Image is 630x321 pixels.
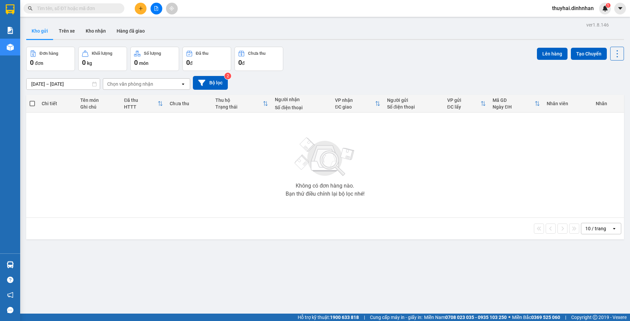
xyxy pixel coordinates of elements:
[82,58,86,67] span: 0
[27,79,100,89] input: Select a date range.
[166,3,178,14] button: aim
[445,315,507,320] strong: 0708 023 035 - 0935 103 250
[364,314,365,321] span: |
[28,6,33,11] span: search
[291,133,359,180] img: svg+xml;base64,PHN2ZyBjbGFzcz0ibGlzdC1wbHVnX19zdmciIHhtbG5zPSJodHRwOi8vd3d3LnczLm9yZy8yMDAwL3N2Zy...
[586,21,609,29] div: ver 1.8.146
[489,95,543,113] th: Toggle SortBy
[80,23,111,39] button: Kho nhận
[92,51,112,56] div: Khối lượng
[387,97,440,103] div: Người gửi
[124,104,158,110] div: HTTT
[180,81,186,87] svg: open
[186,58,190,67] span: 0
[121,95,166,113] th: Toggle SortBy
[447,97,481,103] div: VP gửi
[248,51,265,56] div: Chưa thu
[35,61,43,66] span: đơn
[547,101,589,106] div: Nhân viên
[493,97,534,103] div: Mã GD
[87,61,92,66] span: kg
[607,3,609,8] span: 1
[531,315,560,320] strong: 0369 525 060
[139,61,149,66] span: món
[593,315,597,320] span: copyright
[30,58,34,67] span: 0
[215,104,263,110] div: Trạng thái
[330,315,359,320] strong: 1900 633 818
[7,261,14,268] img: warehouse-icon
[612,226,617,231] svg: open
[224,73,231,79] sup: 2
[335,104,375,110] div: ĐC giao
[286,191,365,197] div: Bạn thử điều chỉnh lại bộ lọc nhé!
[7,44,14,51] img: warehouse-icon
[196,51,208,56] div: Đã thu
[107,81,153,87] div: Chọn văn phòng nhận
[547,4,599,12] span: thuyhai.dinhnhan
[37,5,116,12] input: Tìm tên, số ĐT hoặc mã đơn
[144,51,161,56] div: Số lượng
[7,307,13,313] span: message
[138,6,143,11] span: plus
[298,314,359,321] span: Hỗ trợ kỹ thuật:
[190,61,193,66] span: đ
[537,48,568,60] button: Lên hàng
[134,58,138,67] span: 0
[193,76,228,90] button: Bộ lọc
[512,314,560,321] span: Miền Bắc
[614,3,626,14] button: caret-down
[275,97,328,102] div: Người nhận
[370,314,422,321] span: Cung cấp máy in - giấy in:
[53,23,80,39] button: Trên xe
[182,47,231,71] button: Đã thu0đ
[332,95,384,113] th: Toggle SortBy
[447,104,481,110] div: ĐC lấy
[80,97,117,103] div: Tên món
[238,58,242,67] span: 0
[151,3,162,14] button: file-add
[78,47,127,71] button: Khối lượng0kg
[7,292,13,298] span: notification
[80,104,117,110] div: Ghi chú
[7,277,13,283] span: question-circle
[424,314,507,321] span: Miền Nam
[617,5,623,11] span: caret-down
[387,104,440,110] div: Số điện thoại
[170,101,209,106] div: Chưa thu
[154,6,159,11] span: file-add
[242,61,245,66] span: đ
[42,101,74,106] div: Chi tiết
[26,23,53,39] button: Kho gửi
[493,104,534,110] div: Ngày ĐH
[26,47,75,71] button: Đơn hàng0đơn
[571,48,607,60] button: Tạo Chuyến
[235,47,283,71] button: Chưa thu0đ
[596,101,621,106] div: Nhãn
[7,27,14,34] img: solution-icon
[606,3,611,8] sup: 1
[508,316,510,319] span: ⚪️
[602,5,608,11] img: icon-new-feature
[111,23,150,39] button: Hàng đã giao
[6,4,14,14] img: logo-vxr
[40,51,58,56] div: Đơn hàng
[444,95,490,113] th: Toggle SortBy
[215,97,263,103] div: Thu hộ
[275,105,328,110] div: Số điện thoại
[135,3,146,14] button: plus
[296,183,354,189] div: Không có đơn hàng nào.
[585,225,606,232] div: 10 / trang
[565,314,566,321] span: |
[212,95,271,113] th: Toggle SortBy
[169,6,174,11] span: aim
[124,97,158,103] div: Đã thu
[130,47,179,71] button: Số lượng0món
[335,97,375,103] div: VP nhận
